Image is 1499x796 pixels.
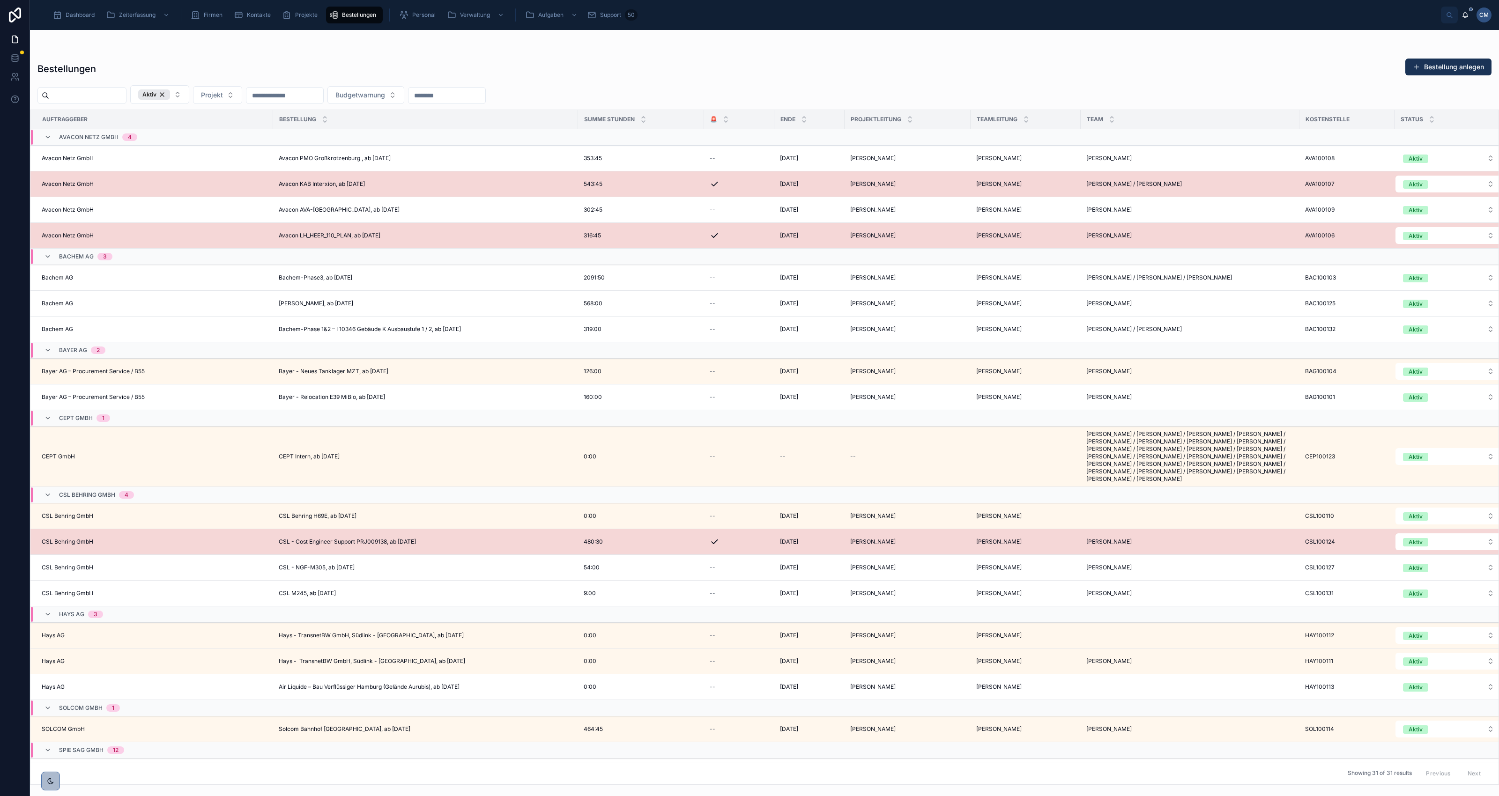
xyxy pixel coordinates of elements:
a: 353:45 [584,155,698,162]
span: -- [710,300,715,307]
a: [PERSON_NAME] [1086,393,1294,401]
a: Avacon Netz GmbH [42,206,267,214]
span: [DATE] [780,300,798,307]
span: [PERSON_NAME] [1086,232,1132,239]
span: Bayer - Relocation E39 MiBio, ab [DATE] [279,393,385,401]
a: 54:00 [584,564,698,571]
a: Bayer - Neues Tanklager MZT, ab [DATE] [279,368,572,375]
div: Aktiv [1409,274,1423,282]
span: CSL - Cost Engineer Support PRJ009138, ab [DATE] [279,538,416,545]
a: CEPT Intern, ab [DATE] [279,453,572,460]
div: Aktiv [1409,393,1423,402]
a: CEP100123 [1305,453,1389,460]
button: Select Button [193,86,242,104]
span: Projekt [201,90,223,100]
span: 0:00 [584,512,596,520]
span: Projekte [295,11,318,19]
button: Bestellung anlegen [1405,59,1492,75]
button: Select Button [327,86,404,104]
a: [PERSON_NAME] [850,393,965,401]
a: Zeiterfassung [103,7,174,23]
a: [PERSON_NAME] [976,512,1075,520]
span: [PERSON_NAME] [976,155,1022,162]
a: [PERSON_NAME] / [PERSON_NAME] [1086,325,1294,333]
a: [PERSON_NAME] [850,155,965,162]
a: -- [710,155,769,162]
a: CSL - Cost Engineer Support PRJ009138, ab [DATE] [279,538,572,545]
span: [PERSON_NAME] [1086,206,1132,214]
a: BAG100101 [1305,393,1389,401]
span: Avacon Netz GmbH [59,133,119,141]
a: [PERSON_NAME] / [PERSON_NAME] [1086,180,1294,188]
div: Aktiv [1409,564,1423,572]
span: -- [850,453,856,460]
a: Bachem AG [42,274,267,281]
a: 316:45 [584,232,698,239]
button: Select Button [130,85,189,104]
span: AVA100108 [1305,155,1335,162]
span: CSL Behring GmbH [42,564,93,571]
a: 0:00 [584,512,698,520]
a: 0:00 [584,453,698,460]
a: Aufgaben [522,7,582,23]
a: [PERSON_NAME] [976,206,1075,214]
span: BAC100103 [1305,274,1336,281]
a: [PERSON_NAME] [976,232,1075,239]
span: -- [780,453,786,460]
a: Bachem-Phase 1&2 – I 10346 Gebäude K Ausbaustufe 1 / 2, ab [DATE] [279,325,572,333]
a: [DATE] [780,232,839,239]
a: AVA100107 [1305,180,1389,188]
span: [DATE] [780,564,798,571]
a: [DATE] [780,155,839,162]
div: Aktiv [1409,453,1423,461]
a: 160:00 [584,393,698,401]
a: [DATE] [780,274,839,281]
div: scrollable content [45,5,1441,25]
a: 319:00 [584,325,698,333]
span: 302:45 [584,206,602,214]
span: Bachem-Phase 1&2 – I 10346 Gebäude K Ausbaustufe 1 / 2, ab [DATE] [279,325,461,333]
a: [PERSON_NAME] [976,300,1075,307]
span: Aufgaben [538,11,564,19]
a: [PERSON_NAME] [976,155,1075,162]
span: Bachem-Phase3, ab [DATE] [279,274,352,281]
span: [DATE] [780,368,798,375]
a: Firmen [188,7,229,23]
span: [DATE] [780,325,798,333]
span: [PERSON_NAME] [976,180,1022,188]
span: Bayer - Neues Tanklager MZT, ab [DATE] [279,368,388,375]
span: [DATE] [780,512,798,520]
span: -- [710,368,715,375]
a: [PERSON_NAME] [1086,155,1294,162]
span: Verwaltung [460,11,490,19]
span: BAC100125 [1305,300,1336,307]
span: BAG100104 [1305,368,1336,375]
a: [PERSON_NAME] [850,206,965,214]
div: Aktiv [1409,155,1423,163]
span: CSL Behring GmbH [59,491,115,499]
span: CEPT Intern, ab [DATE] [279,453,340,460]
span: Budgetwarnung [335,90,385,100]
a: [PERSON_NAME] [1086,538,1294,545]
a: Avacon Netz GmbH [42,180,267,188]
span: [PERSON_NAME] / [PERSON_NAME] [1086,325,1182,333]
a: -- [710,274,769,281]
button: Unselect AKTIV [138,89,170,100]
a: [PERSON_NAME] [976,564,1075,571]
span: 543:45 [584,180,602,188]
a: [PERSON_NAME] [1086,300,1294,307]
span: [PERSON_NAME] / [PERSON_NAME] / [PERSON_NAME] / [PERSON_NAME] / [PERSON_NAME] / [PERSON_NAME] / [... [1086,430,1294,483]
span: [PERSON_NAME] [850,232,896,239]
span: [PERSON_NAME] [850,325,896,333]
a: [PERSON_NAME] [1086,368,1294,375]
a: [PERSON_NAME] [976,538,1075,545]
span: [PERSON_NAME] [976,325,1022,333]
a: 568:00 [584,300,698,307]
span: [PERSON_NAME] [850,180,896,188]
span: CEPT GmbH [42,453,75,460]
div: Aktiv [1409,300,1423,308]
a: Personal [396,7,442,23]
a: AVA100109 [1305,206,1389,214]
span: [PERSON_NAME] [976,512,1022,520]
div: Aktiv [1409,512,1423,521]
